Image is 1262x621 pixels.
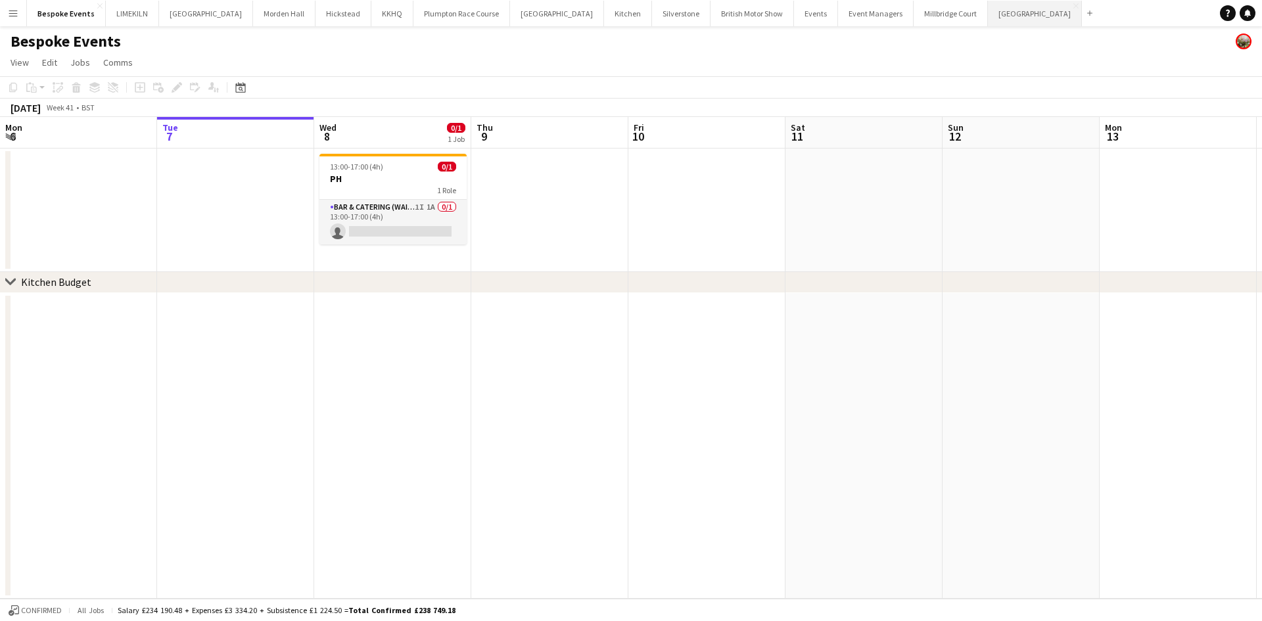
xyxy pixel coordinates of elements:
[1105,122,1122,133] span: Mon
[634,122,644,133] span: Fri
[82,103,95,112] div: BST
[437,185,456,195] span: 1 Role
[1103,129,1122,144] span: 13
[37,54,62,71] a: Edit
[475,129,493,144] span: 9
[11,57,29,68] span: View
[7,603,64,618] button: Confirmed
[652,1,711,26] button: Silverstone
[106,1,159,26] button: LIMEKILN
[70,57,90,68] span: Jobs
[914,1,988,26] button: Millbridge Court
[253,1,315,26] button: Morden Hall
[160,129,178,144] span: 7
[118,605,456,615] div: Salary £234 190.48 + Expenses £3 334.20 + Subsistence £1 224.50 =
[42,57,57,68] span: Edit
[315,1,371,26] button: Hickstead
[448,134,465,144] div: 1 Job
[948,122,964,133] span: Sun
[319,173,467,185] h3: PH
[162,122,178,133] span: Tue
[21,606,62,615] span: Confirmed
[319,154,467,244] app-job-card: 13:00-17:00 (4h)0/1PH1 RoleBar & Catering (Waiter / waitress)1I1A0/113:00-17:00 (4h)
[5,122,22,133] span: Mon
[791,122,805,133] span: Sat
[632,129,644,144] span: 10
[159,1,253,26] button: [GEOGRAPHIC_DATA]
[319,200,467,244] app-card-role: Bar & Catering (Waiter / waitress)1I1A0/113:00-17:00 (4h)
[75,605,106,615] span: All jobs
[447,123,465,133] span: 0/1
[330,162,383,172] span: 13:00-17:00 (4h)
[477,122,493,133] span: Thu
[413,1,510,26] button: Plumpton Race Course
[371,1,413,26] button: KKHQ
[43,103,76,112] span: Week 41
[98,54,138,71] a: Comms
[27,1,106,26] button: Bespoke Events
[838,1,914,26] button: Event Managers
[711,1,794,26] button: British Motor Show
[604,1,652,26] button: Kitchen
[946,129,964,144] span: 12
[348,605,456,615] span: Total Confirmed £238 749.18
[11,32,121,51] h1: Bespoke Events
[988,1,1082,26] button: [GEOGRAPHIC_DATA]
[317,129,337,144] span: 8
[21,275,91,288] div: Kitchen Budget
[1236,34,1251,49] app-user-avatar: Staffing Manager
[794,1,838,26] button: Events
[103,57,133,68] span: Comms
[510,1,604,26] button: [GEOGRAPHIC_DATA]
[438,162,456,172] span: 0/1
[5,54,34,71] a: View
[319,122,337,133] span: Wed
[789,129,805,144] span: 11
[3,129,22,144] span: 6
[11,101,41,114] div: [DATE]
[65,54,95,71] a: Jobs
